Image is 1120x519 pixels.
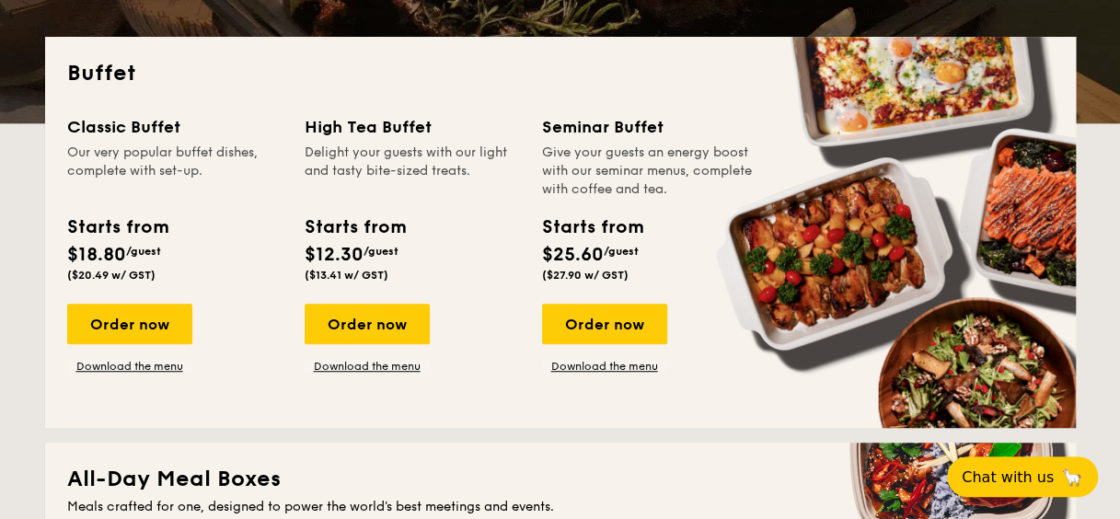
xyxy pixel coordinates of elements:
div: Order now [67,304,192,344]
span: ($27.90 w/ GST) [542,269,629,282]
span: /guest [126,245,161,258]
div: Order now [542,304,667,344]
span: ($13.41 w/ GST) [305,269,388,282]
span: ($20.49 w/ GST) [67,269,156,282]
div: Classic Buffet [67,114,283,140]
button: Chat with us🦙 [947,456,1098,497]
span: $25.60 [542,244,604,266]
span: Chat with us [962,468,1054,486]
div: High Tea Buffet [305,114,520,140]
span: $18.80 [67,244,126,266]
div: Order now [305,304,430,344]
span: 🦙 [1061,467,1083,488]
div: Starts from [67,213,167,241]
div: Our very popular buffet dishes, complete with set-up. [67,144,283,199]
a: Download the menu [67,359,192,374]
div: Delight your guests with our light and tasty bite-sized treats. [305,144,520,199]
a: Download the menu [305,359,430,374]
div: Starts from [305,213,405,241]
h2: Buffet [67,59,1054,88]
div: Meals crafted for one, designed to power the world's best meetings and events. [67,498,1054,516]
span: /guest [604,245,639,258]
h2: All-Day Meal Boxes [67,465,1054,494]
div: Give your guests an energy boost with our seminar menus, complete with coffee and tea. [542,144,757,199]
a: Download the menu [542,359,667,374]
div: Seminar Buffet [542,114,757,140]
span: $12.30 [305,244,364,266]
span: /guest [364,245,398,258]
div: Starts from [542,213,642,241]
